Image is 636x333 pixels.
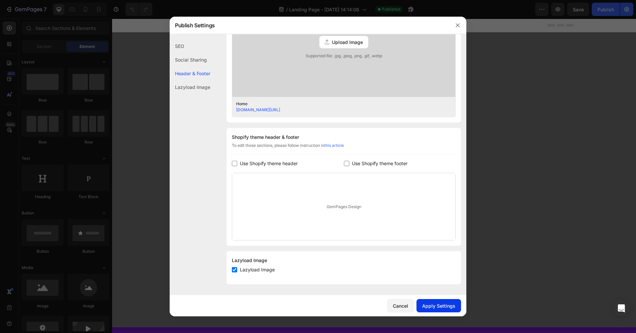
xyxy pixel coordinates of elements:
[170,67,210,80] div: Header & Footer
[232,133,456,141] div: Shopify theme header & footer
[416,299,461,312] button: Apply Settings
[236,101,441,107] div: Home
[232,143,456,154] div: To edit those sections, please follow instruction in
[387,299,414,312] button: Cancel
[262,175,313,190] a: Shake pack
[232,53,455,59] span: Supported file: .jpg, .jpeg, .png, .gif, .webp
[613,300,629,316] div: Open Intercom Messenger
[170,39,210,53] div: SEO
[170,53,210,67] div: Social Sharing
[422,302,455,309] div: Apply Settings
[236,107,280,112] a: [DOMAIN_NAME][URL]
[270,179,305,186] p: Shake pack
[240,266,275,274] span: Lazyload Image
[324,143,344,148] a: this article
[170,17,449,34] div: Publish Settings
[163,155,361,164] p: Shake pack
[240,160,298,167] span: Use Shopify theme header
[393,302,408,309] div: Cancel
[352,160,407,167] span: Use Shopify theme footer
[162,122,362,147] h2: NEW PACK
[232,256,456,264] div: Lazyload Image
[232,173,455,240] div: GemPages Design
[219,179,249,186] p: All packs
[170,80,210,94] div: Lazyload Image
[332,39,363,46] span: Upload Image
[211,175,257,190] a: All packs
